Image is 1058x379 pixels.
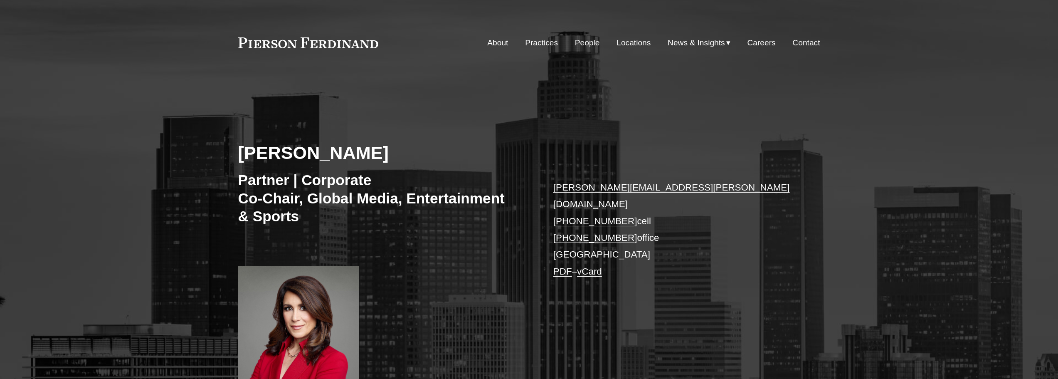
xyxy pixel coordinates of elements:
[553,182,790,209] a: [PERSON_NAME][EMAIL_ADDRESS][PERSON_NAME][DOMAIN_NAME]
[238,142,529,163] h2: [PERSON_NAME]
[747,35,775,51] a: Careers
[668,36,725,50] span: News & Insights
[238,171,505,225] h3: Partner | Corporate Co-Chair, Global Media, Entertainment & Sports
[575,35,600,51] a: People
[525,35,558,51] a: Practices
[553,216,637,226] a: [PHONE_NUMBER]
[617,35,651,51] a: Locations
[553,266,572,277] a: PDF
[553,179,796,280] p: cell office [GEOGRAPHIC_DATA] –
[553,233,637,243] a: [PHONE_NUMBER]
[487,35,508,51] a: About
[577,266,602,277] a: vCard
[792,35,820,51] a: Contact
[668,35,730,51] a: folder dropdown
